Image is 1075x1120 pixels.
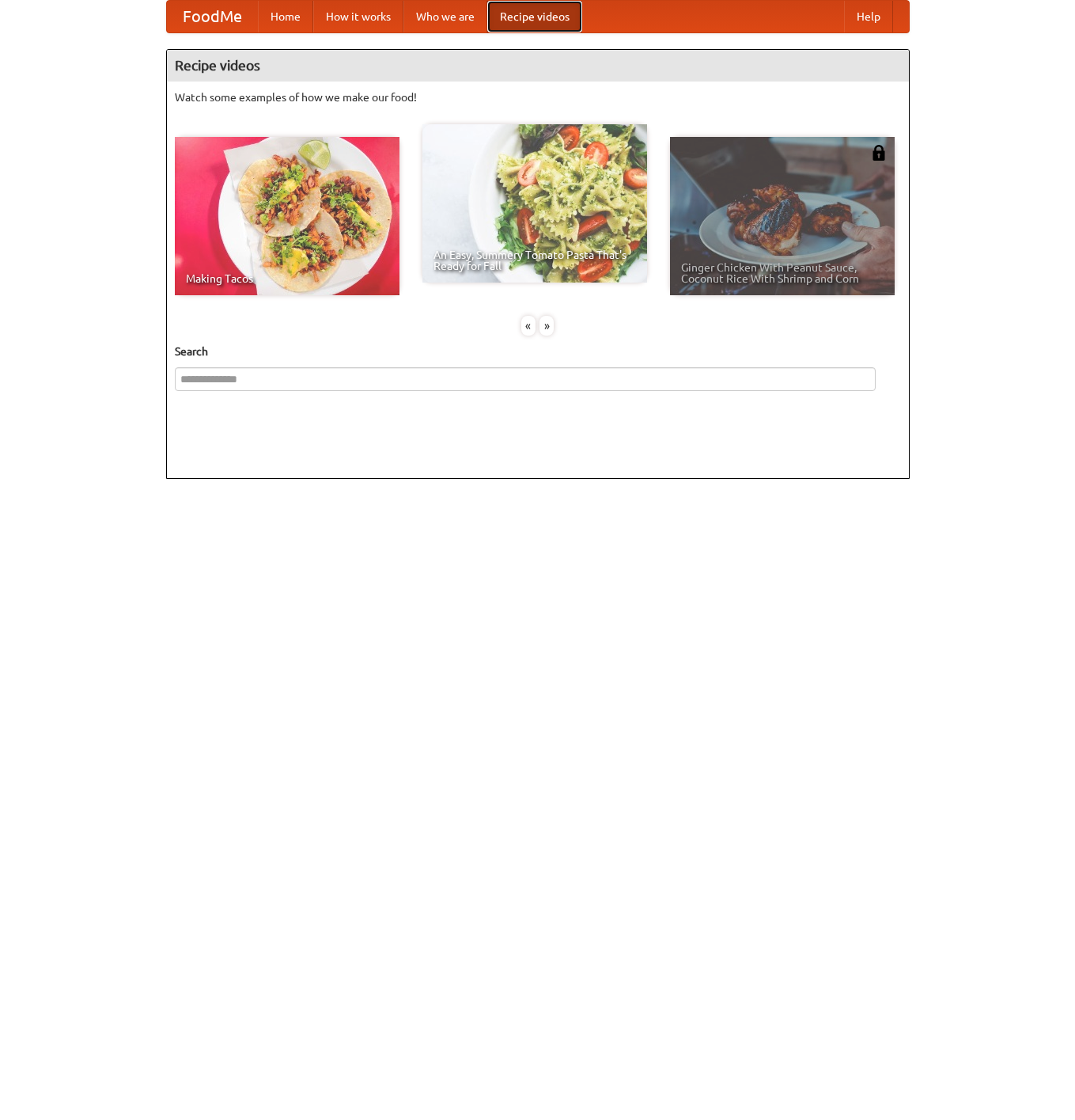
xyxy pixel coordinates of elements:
div: » [539,316,554,336]
p: Watch some examples of how we make our food! [175,89,901,105]
a: An Easy, Summery Tomato Pasta That's Ready for Fall [422,124,647,283]
h4: Recipe videos [167,50,909,82]
a: How it works [313,1,403,32]
h5: Search [175,344,901,359]
a: Recipe videos [487,1,582,32]
a: Who we are [403,1,487,32]
img: 483408.png [871,145,887,161]
span: Making Tacos [186,273,388,284]
a: Home [258,1,313,32]
a: Help [844,1,893,32]
span: An Easy, Summery Tomato Pasta That's Ready for Fall [433,249,636,271]
a: Making Tacos [175,137,399,295]
a: FoodMe [167,1,258,32]
div: « [521,316,536,336]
